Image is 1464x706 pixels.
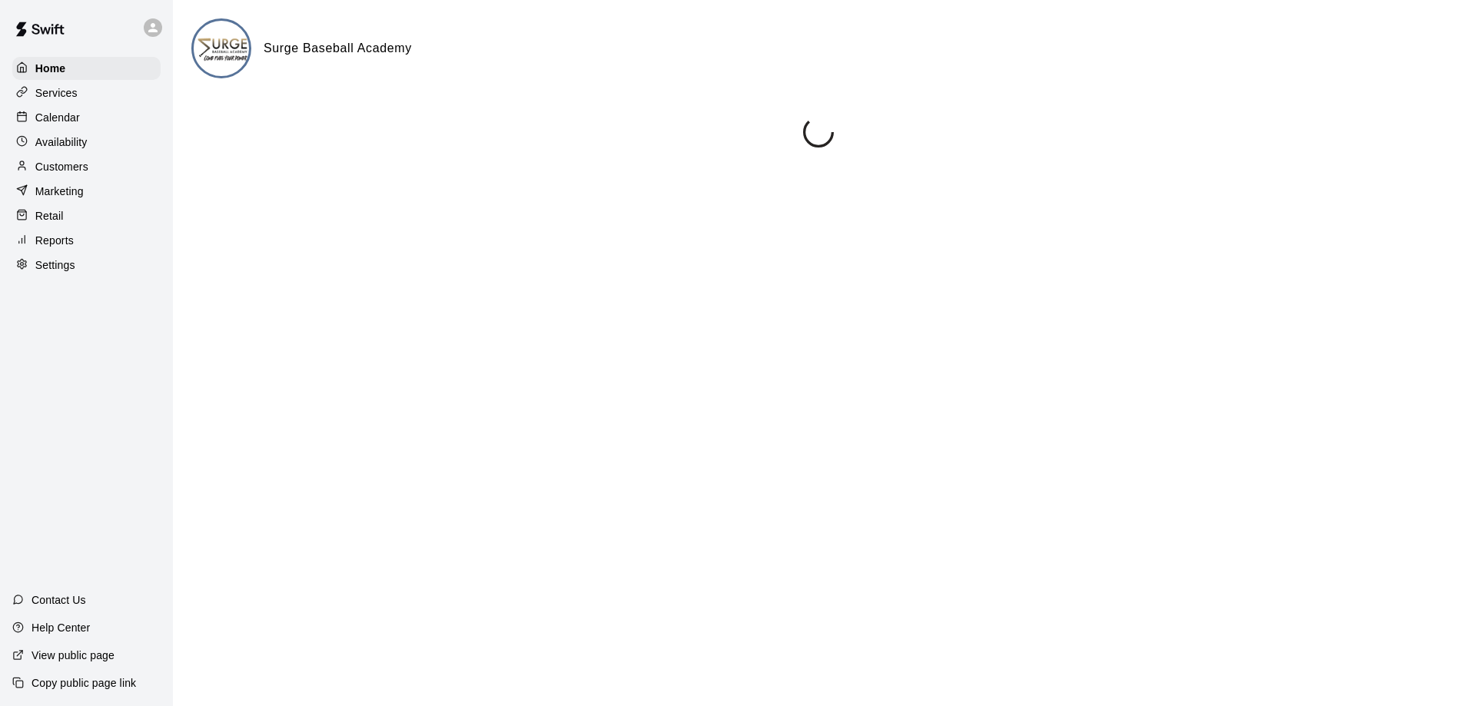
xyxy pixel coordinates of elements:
[32,592,86,608] p: Contact Us
[12,106,161,129] a: Calendar
[12,57,161,80] a: Home
[264,38,412,58] h6: Surge Baseball Academy
[35,61,66,76] p: Home
[32,675,136,691] p: Copy public page link
[12,254,161,277] a: Settings
[12,204,161,227] a: Retail
[35,110,80,125] p: Calendar
[35,134,88,150] p: Availability
[35,159,88,174] p: Customers
[35,208,64,224] p: Retail
[12,81,161,104] a: Services
[35,85,78,101] p: Services
[35,233,74,248] p: Reports
[32,620,90,635] p: Help Center
[35,257,75,273] p: Settings
[12,229,161,252] a: Reports
[12,180,161,203] a: Marketing
[12,155,161,178] a: Customers
[32,648,115,663] p: View public page
[12,131,161,154] a: Availability
[194,21,251,78] img: Surge Baseball Academy logo
[35,184,84,199] p: Marketing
